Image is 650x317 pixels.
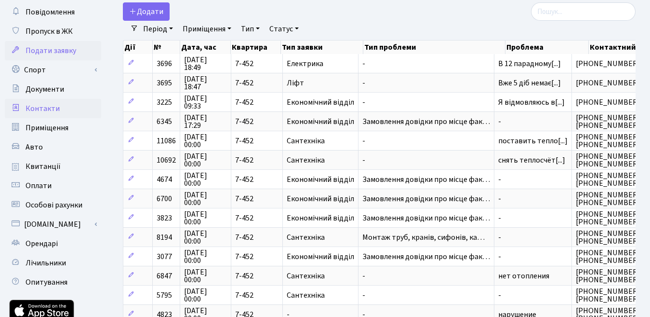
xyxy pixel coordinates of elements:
[362,118,490,125] span: Замовлення довідки про місце фак…
[129,6,163,17] span: Додати
[362,79,490,87] span: -
[362,291,490,299] span: -
[5,273,101,292] a: Опитування
[505,41,588,54] th: Проблема
[26,180,52,191] span: Оплати
[26,103,60,114] span: Контакти
[235,176,279,183] span: 7-452
[287,118,354,125] span: Економічний відділ
[184,114,227,129] span: [DATE] 17:29
[287,214,354,222] span: Економічний відділ
[26,258,66,268] span: Лічильники
[157,193,172,204] span: 6700
[498,291,568,299] span: -
[123,41,153,54] th: Дії
[498,253,568,261] span: -
[184,288,227,303] span: [DATE] 00:00
[362,214,490,222] span: Замовлення довідки про місце фак…
[362,234,490,241] span: Монтаж труб, кранів, сифонів, ка…
[157,155,176,165] span: 10692
[184,230,227,245] span: [DATE] 00:00
[5,253,101,273] a: Лічильники
[157,136,176,146] span: 11086
[498,195,568,203] span: -
[5,118,101,138] a: Приміщення
[362,156,490,164] span: -
[157,116,172,127] span: 6345
[287,272,354,280] span: Сантехніка
[5,157,101,176] a: Квитанції
[231,41,280,54] th: Квартира
[235,137,279,145] span: 7-452
[498,97,565,108] span: Я відмовляюсь в[...]
[498,118,568,125] span: -
[5,215,101,234] a: [DOMAIN_NAME]
[287,98,354,106] span: Економічний відділ
[235,156,279,164] span: 7-452
[26,123,68,133] span: Приміщення
[498,155,565,165] span: снять теплосчёт[...]
[287,234,354,241] span: Сантехніка
[184,95,227,110] span: [DATE] 09:33
[531,2,636,21] input: Пошук...
[157,58,172,69] span: 3696
[362,137,490,145] span: -
[235,234,279,241] span: 7-452
[157,78,172,88] span: 3695
[5,80,101,99] a: Документи
[180,41,231,54] th: Дата, час
[5,138,101,157] a: Авто
[287,79,354,87] span: Ліфт
[179,21,235,37] a: Приміщення
[26,45,76,56] span: Подати заявку
[287,156,354,164] span: Сантехніка
[287,253,354,261] span: Економічний відділ
[184,172,227,187] span: [DATE] 00:00
[498,234,568,241] span: -
[287,195,354,203] span: Економічний відділ
[498,272,568,280] span: нет отопления
[184,210,227,226] span: [DATE] 00:00
[362,195,490,203] span: Замовлення довідки про місце фак…
[237,21,264,37] a: Тип
[157,271,172,281] span: 6847
[498,78,561,88] span: Вже 5 діб немає[...]
[235,98,279,106] span: 7-452
[26,161,61,172] span: Квитанції
[235,79,279,87] span: 7-452
[235,291,279,299] span: 7-452
[498,58,561,69] span: В 12 парадному[...]
[362,60,490,68] span: -
[26,84,64,95] span: Документи
[153,41,180,54] th: №
[5,60,101,80] a: Спорт
[139,21,177,37] a: Період
[5,195,101,215] a: Особові рахунки
[26,142,43,152] span: Авто
[123,2,170,21] a: Додати
[235,195,279,203] span: 7-452
[184,191,227,207] span: [DATE] 00:00
[157,232,172,243] span: 8194
[157,290,172,301] span: 5795
[184,249,227,264] span: [DATE] 00:00
[287,137,354,145] span: Сантехніка
[362,253,490,261] span: Замовлення довідки про місце фак…
[157,97,172,108] span: 3225
[26,238,58,249] span: Орендарі
[26,26,73,37] span: Пропуск в ЖК
[235,60,279,68] span: 7-452
[281,41,363,54] th: Тип заявки
[184,56,227,71] span: [DATE] 18:49
[287,176,354,183] span: Економічний відділ
[362,272,490,280] span: -
[157,213,172,223] span: 3823
[287,60,354,68] span: Електрика
[498,136,568,146] span: поставить тепло[...]
[184,268,227,284] span: [DATE] 00:00
[363,41,505,54] th: Тип проблеми
[5,41,101,60] a: Подати заявку
[362,176,490,183] span: Замовлення довідки про місце фак…
[5,234,101,253] a: Орендарі
[26,7,75,17] span: Повідомлення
